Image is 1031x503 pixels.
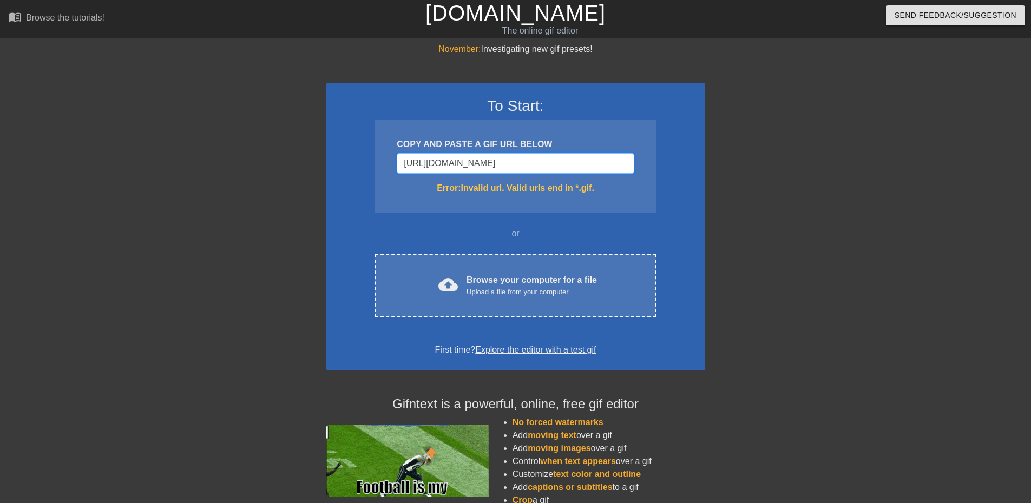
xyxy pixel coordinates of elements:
span: text color and outline [553,469,641,479]
span: when text appears [540,456,616,466]
div: Investigating new gif presets! [326,43,705,56]
div: Browse the tutorials! [26,13,104,22]
li: Add over a gif [513,442,705,455]
span: Send Feedback/Suggestion [895,9,1016,22]
a: Explore the editor with a test gif [475,345,596,354]
h4: Gifntext is a powerful, online, free gif editor [326,396,705,412]
h3: To Start: [340,97,691,115]
span: No forced watermarks [513,418,603,427]
span: moving images [528,444,590,453]
li: Customize [513,468,705,481]
div: Error: Invalid url. Valid urls end in *.gif. [397,182,634,195]
div: COPY AND PASTE A GIF URL BELOW [397,138,634,151]
span: moving text [528,431,576,440]
li: Add to a gif [513,481,705,494]
div: or [354,227,677,240]
div: Browse your computer for a file [467,274,597,297]
li: Control over a gif [513,455,705,468]
li: Add over a gif [513,429,705,442]
div: The online gif editor [349,24,731,37]
span: menu_book [9,10,22,23]
button: Send Feedback/Suggestion [886,5,1025,25]
a: [DOMAIN_NAME] [425,1,606,25]
span: cloud_upload [438,275,458,294]
span: captions or subtitles [528,482,612,492]
a: Browse the tutorials! [9,10,104,27]
div: Upload a file from your computer [467,287,597,297]
input: Username [397,153,634,174]
div: First time? [340,343,691,356]
img: football_small.gif [326,425,489,497]
span: November: [438,44,481,54]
